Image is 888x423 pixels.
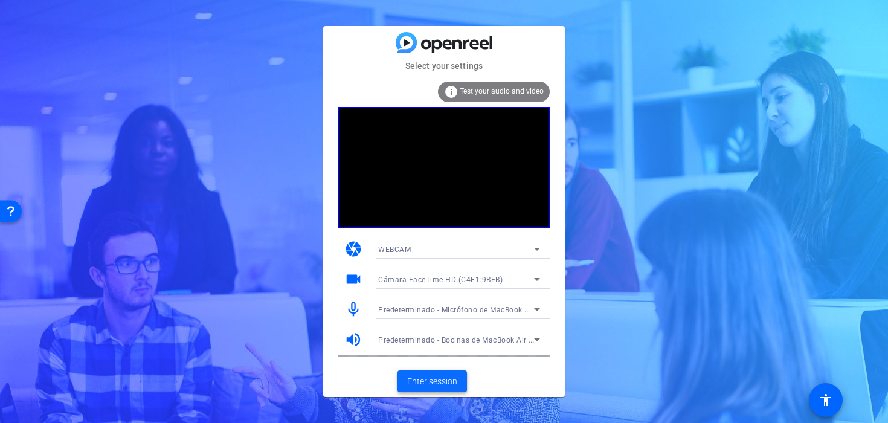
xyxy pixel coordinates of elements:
[323,59,565,73] mat-card-subtitle: Select your settings
[344,300,362,318] mat-icon: mic_none
[444,85,458,99] mat-icon: info
[460,87,544,95] span: Test your audio and video
[407,375,457,388] span: Enter session
[819,393,833,407] mat-icon: accessibility
[344,331,362,349] mat-icon: volume_up
[397,370,467,392] button: Enter session
[378,276,503,284] span: Cámara FaceTime HD (C4E1:9BFB)
[396,32,492,53] img: blue-gradient.svg
[378,245,411,254] span: WEBCAM
[344,270,362,288] mat-icon: videocam
[378,305,567,314] span: Predeterminado - Micrófono de MacBook Air (Built-in)
[344,240,362,258] mat-icon: camera
[378,335,559,344] span: Predeterminado - Bocinas de MacBook Air (Built-in)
